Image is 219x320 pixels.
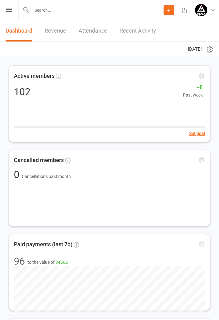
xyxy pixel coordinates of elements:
button: Set goal [189,130,205,137]
a: Revenue [45,20,66,41]
input: Search... [30,6,164,14]
span: [DATE] [188,45,202,53]
a: Attendance [79,20,107,41]
span: +8 [183,83,203,92]
span: Paid payments (last 7d) [14,240,72,249]
span: Active members [14,72,55,81]
a: Dashboard [6,20,32,41]
span: $4562 [55,260,68,265]
span: 0 [14,169,22,180]
img: thumb_image1745496852.png [195,4,207,16]
a: Recent Activity [120,20,156,41]
span: Past week [183,92,203,98]
div: 96 [14,256,25,266]
span: Cancellations past month [22,174,71,179]
span: to the value of [27,259,68,266]
div: 102 [14,87,30,97]
span: Cancelled members [14,156,64,165]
